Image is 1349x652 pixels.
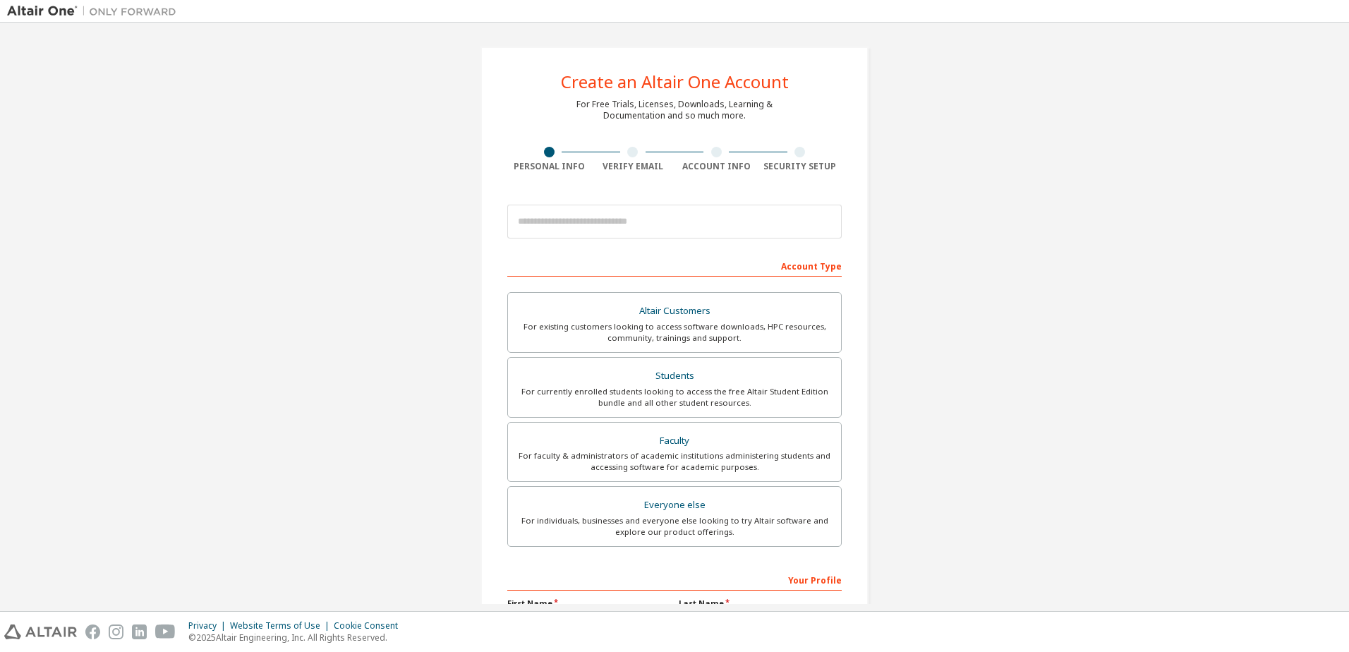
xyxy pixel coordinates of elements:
div: For individuals, businesses and everyone else looking to try Altair software and explore our prod... [516,515,833,538]
div: Security Setup [758,161,842,172]
div: Create an Altair One Account [561,73,789,90]
div: Account Info [674,161,758,172]
div: Faculty [516,431,833,451]
img: altair_logo.svg [4,624,77,639]
div: Altair Customers [516,301,833,321]
div: Website Terms of Use [230,620,334,632]
label: Last Name [679,598,842,609]
div: Everyone else [516,495,833,515]
div: Personal Info [507,161,591,172]
img: instagram.svg [109,624,123,639]
div: For currently enrolled students looking to access the free Altair Student Edition bundle and all ... [516,386,833,409]
div: Cookie Consent [334,620,406,632]
img: facebook.svg [85,624,100,639]
div: Verify Email [591,161,675,172]
div: Students [516,366,833,386]
img: Altair One [7,4,183,18]
div: For faculty & administrators of academic institutions administering students and accessing softwa... [516,450,833,473]
img: youtube.svg [155,624,176,639]
label: First Name [507,598,670,609]
div: Your Profile [507,568,842,591]
p: © 2025 Altair Engineering, Inc. All Rights Reserved. [188,632,406,644]
div: For Free Trials, Licenses, Downloads, Learning & Documentation and so much more. [576,99,773,121]
img: linkedin.svg [132,624,147,639]
div: Account Type [507,254,842,277]
div: Privacy [188,620,230,632]
div: For existing customers looking to access software downloads, HPC resources, community, trainings ... [516,321,833,344]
